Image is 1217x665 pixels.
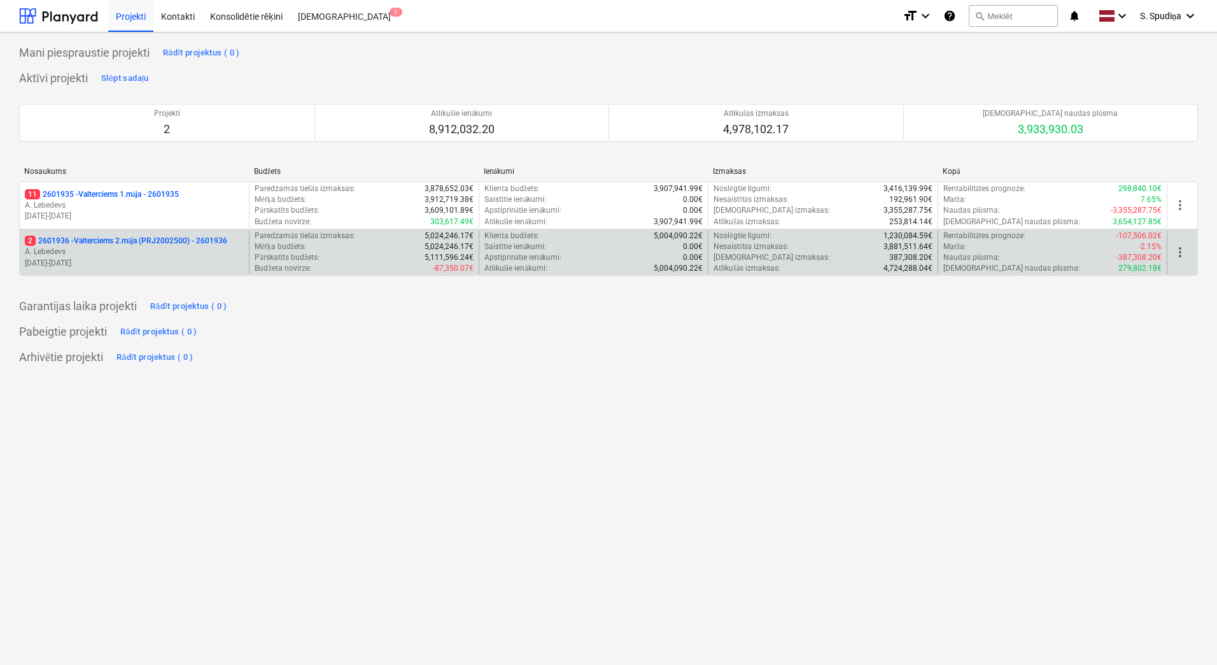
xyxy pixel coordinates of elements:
[714,183,771,194] p: Noslēgtie līgumi :
[1140,11,1181,22] span: S. Spudiņa
[1183,8,1198,24] i: keyboard_arrow_down
[484,252,562,263] p: Apstiprinātie ienākumi :
[969,5,1058,27] button: Meklēt
[723,122,789,137] p: 4,978,102.17
[714,241,789,252] p: Nesaistītās izmaksas :
[19,350,103,365] p: Arhivētie projekti
[484,167,703,176] div: Ienākumi
[654,263,703,274] p: 5,004,090.22€
[98,68,152,89] button: Slēpt sadaļu
[425,241,474,252] p: 5,024,246.17€
[1116,231,1162,241] p: -107,506.02€
[254,167,474,176] div: Budžets
[255,231,355,241] p: Paredzamās tiešās izmaksas :
[25,236,227,247] p: 2601936 - Valterciems 2.māja (PRJ2002500) - 2601936
[903,8,918,24] i: format_size
[714,263,780,274] p: Atlikušās izmaksas :
[1172,197,1188,213] span: more_vert
[425,252,474,263] p: 5,111,596.24€
[714,252,830,263] p: [DEMOGRAPHIC_DATA] izmaksas :
[1172,245,1188,260] span: more_vert
[1068,8,1081,24] i: notifications
[654,183,703,194] p: 3,907,941.99€
[120,325,197,340] div: Rādīt projektus ( 0 )
[654,231,703,241] p: 5,004,090.22€
[484,205,562,216] p: Apstiprinātie ienākumi :
[1153,604,1217,665] iframe: Chat Widget
[433,263,474,274] p: -87,350.07€
[943,231,1025,241] p: Rentabilitātes prognoze :
[714,194,789,205] p: Nesaistītās izmaksas :
[425,194,474,205] p: 3,912,719.38€
[654,217,703,227] p: 3,907,941.99€
[883,183,932,194] p: 3,416,139.99€
[889,194,932,205] p: 192,961.90€
[714,205,830,216] p: [DEMOGRAPHIC_DATA] izmaksas :
[19,324,107,340] p: Pabeigtie projekti
[883,231,932,241] p: 1,230,084.59€
[255,217,311,227] p: Budžeta novirze :
[723,108,789,119] p: Atlikušās izmaksas
[484,263,547,274] p: Atlikušie ienākumi :
[154,122,180,137] p: 2
[943,205,1000,216] p: Naudas plūsma :
[390,8,402,17] span: 1
[429,122,495,137] p: 8,912,032.20
[25,189,40,199] span: 11
[24,167,244,176] div: Nosaukums
[1118,263,1162,274] p: 279,802.18€
[683,194,703,205] p: 0.00€
[683,252,703,263] p: 0.00€
[883,263,932,274] p: 4,724,288.04€
[714,217,780,227] p: Atlikušās izmaksas :
[1116,252,1162,263] p: -387,308.20€
[943,252,1000,263] p: Naudas plūsma :
[713,167,932,176] div: Izmaksas
[25,211,244,222] p: [DATE] - [DATE]
[943,194,966,205] p: Marža :
[255,241,306,252] p: Mērķa budžets :
[484,217,547,227] p: Atlikušie ienākumi :
[943,167,1162,176] div: Kopā
[714,231,771,241] p: Noslēgtie līgumi :
[683,241,703,252] p: 0.00€
[425,205,474,216] p: 3,609,101.89€
[154,108,180,119] p: Projekti
[889,217,932,227] p: 253,814.14€
[25,247,244,257] p: A. Lebedevs
[429,108,495,119] p: Atlikušie ienākumi
[974,11,985,21] span: search
[889,252,932,263] p: 387,308.20€
[255,263,311,274] p: Budžeta novirze :
[163,46,240,61] div: Rādīt projektus ( 0 )
[255,252,320,263] p: Pārskatīts budžets :
[25,200,244,211] p: A. Lebedevs
[160,43,243,63] button: Rādīt projektus ( 0 )
[983,108,1118,119] p: [DEMOGRAPHIC_DATA] naudas plūsma
[25,189,244,222] div: 112601935 -Valterciems 1.māja - 2601935A. Lebedevs[DATE]-[DATE]
[943,8,956,24] i: Zināšanu pamats
[1111,205,1162,216] p: -3,355,287.75€
[25,236,244,268] div: 22601936 -Valterciems 2.māja (PRJ2002500) - 2601936A. Lebedevs[DATE]-[DATE]
[255,183,355,194] p: Paredzamās tiešās izmaksas :
[25,258,244,269] p: [DATE] - [DATE]
[683,205,703,216] p: 0.00€
[150,299,227,314] div: Rādīt projektus ( 0 )
[883,241,932,252] p: 3,881,511.64€
[943,217,1080,227] p: [DEMOGRAPHIC_DATA] naudas plūsma :
[147,296,230,317] button: Rādīt projektus ( 0 )
[943,183,1025,194] p: Rentabilitātes prognoze :
[425,183,474,194] p: 3,878,652.03€
[1139,241,1162,252] p: -2.15%
[430,217,474,227] p: 303,617.49€
[425,231,474,241] p: 5,024,246.17€
[255,205,320,216] p: Pārskatīts budžets :
[25,189,179,200] p: 2601935 - Valterciems 1.māja - 2601935
[484,194,547,205] p: Saistītie ienākumi :
[255,194,306,205] p: Mērķa budžets :
[19,45,150,61] p: Mani piespraustie projekti
[943,241,966,252] p: Marža :
[25,236,36,246] span: 2
[116,350,193,365] div: Rādīt projektus ( 0 )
